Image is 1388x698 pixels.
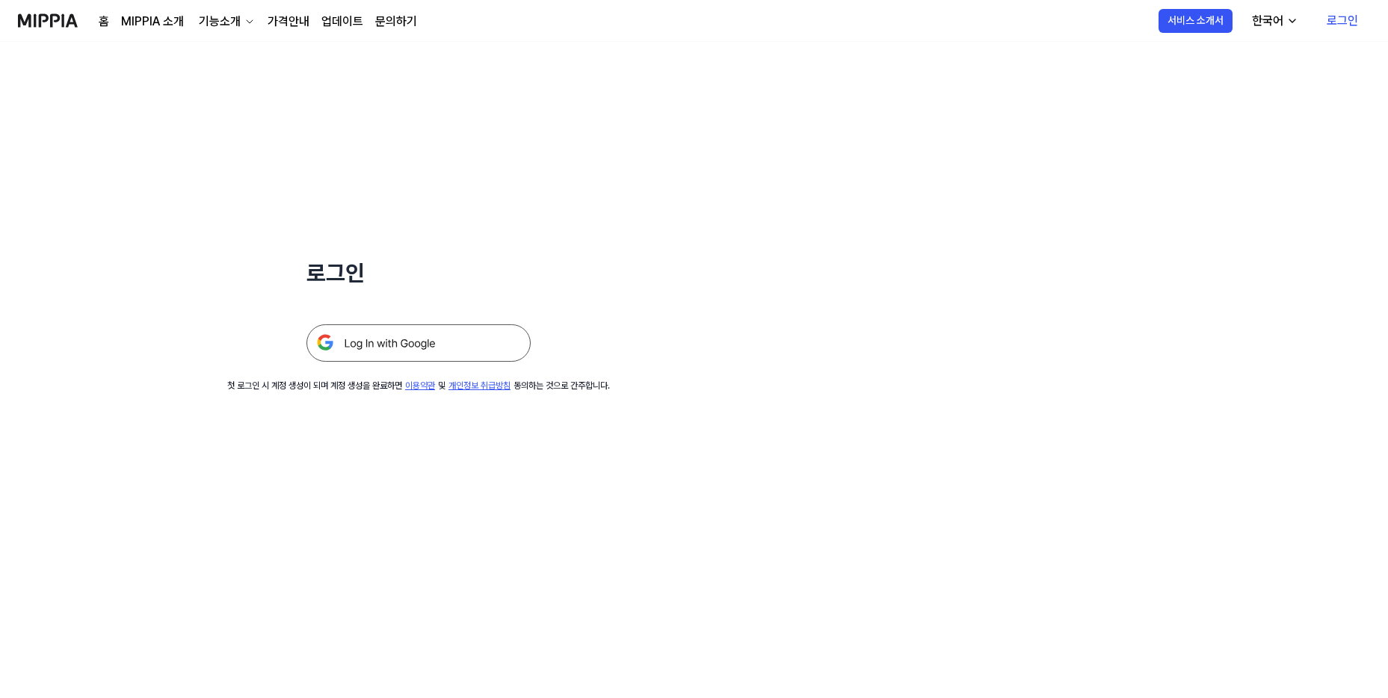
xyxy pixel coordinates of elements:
[448,380,511,391] a: 개인정보 취급방침
[306,324,531,362] img: 구글 로그인 버튼
[1159,9,1233,33] button: 서비스 소개서
[121,13,184,31] a: MIPPIA 소개
[1249,12,1286,30] div: 한국어
[321,13,363,31] a: 업데이트
[99,13,109,31] a: 홈
[405,380,435,391] a: 이용약관
[375,13,417,31] a: 문의하기
[196,13,256,31] button: 기능소개
[268,13,309,31] a: 가격안내
[227,380,610,392] div: 첫 로그인 시 계정 생성이 되며 계정 생성을 완료하면 및 동의하는 것으로 간주합니다.
[1240,6,1307,36] button: 한국어
[306,257,531,288] h1: 로그인
[196,13,244,31] div: 기능소개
